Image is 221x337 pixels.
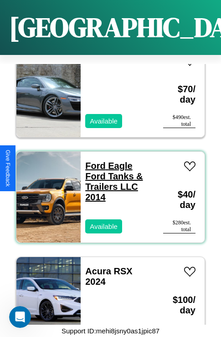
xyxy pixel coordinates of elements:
div: $ 490 est. total [163,114,195,128]
div: Give Feedback [5,150,11,187]
iframe: Intercom live chat [9,306,31,328]
h3: $ 70 / day [163,75,195,114]
h3: $ 40 / day [163,180,195,219]
p: Available [90,220,118,233]
p: Available [90,115,118,127]
h3: $ 100 / day [163,286,195,325]
p: Support ID: mehi8jsny0as1jpic87 [62,325,159,337]
a: Acura RSX 2024 [85,266,132,287]
div: $ 280 est. total [163,219,195,233]
a: Ford Eagle Ford Tanks & Trailers LLC 2014 [85,161,143,202]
